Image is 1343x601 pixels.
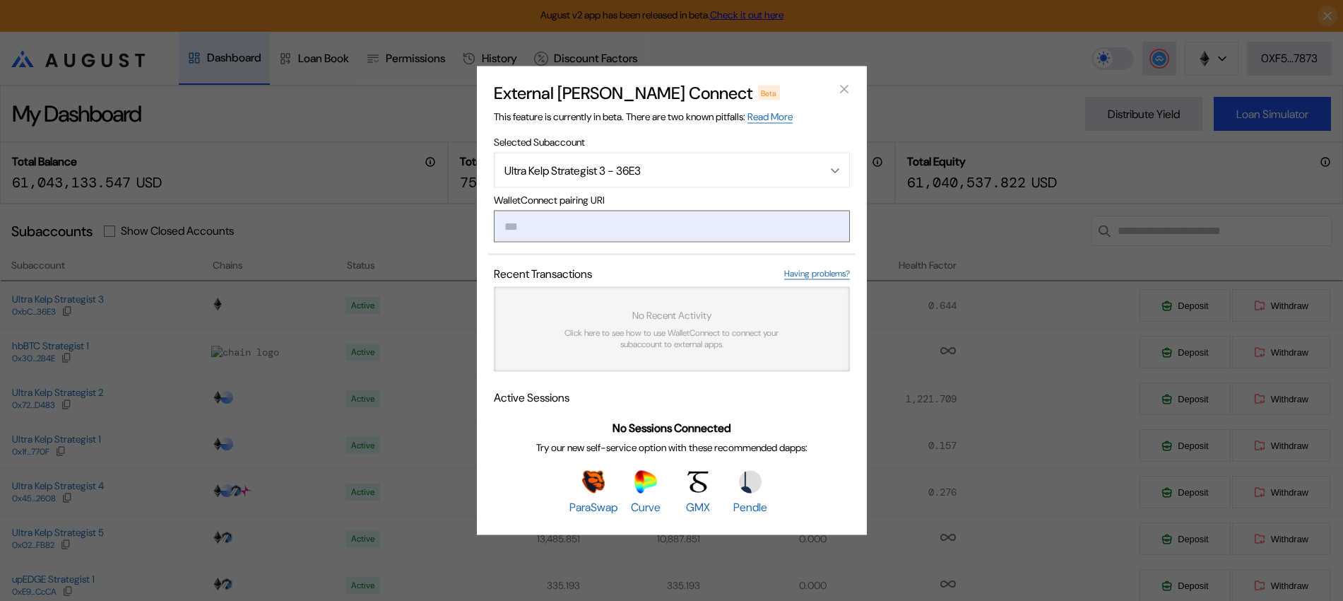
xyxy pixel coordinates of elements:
img: ParaSwap [582,470,605,493]
a: Read More [747,110,793,124]
span: WalletConnect pairing URI [494,194,850,206]
span: GMX [686,499,710,514]
a: ParaSwapParaSwap [569,470,617,514]
span: This feature is currently in beta. There are two known pitfalls: [494,110,793,124]
span: Click here to see how to use WalletConnect to connect your subaccount to external apps. [550,327,793,350]
span: No Sessions Connected [613,420,731,435]
a: PendlePendle [726,470,774,514]
span: Pendle [733,499,767,514]
span: No Recent Activity [632,309,711,322]
a: No Recent ActivityClick here to see how to use WalletConnect to connect your subaccount to extern... [494,287,850,372]
a: CurveCurve [622,470,670,514]
a: GMXGMX [674,470,722,514]
div: Beta [758,86,781,100]
div: Ultra Kelp Strategist 3 - 36E3 [504,163,803,177]
span: Selected Subaccount [494,136,850,148]
a: Having problems? [784,268,850,280]
img: Curve [634,470,657,493]
span: Try our new self-service option with these recommended dapps: [536,440,807,453]
button: Open menu [494,153,850,188]
img: GMX [687,470,709,493]
img: Pendle [739,470,762,493]
span: Curve [631,499,661,514]
h2: External [PERSON_NAME] Connect [494,82,752,104]
span: Active Sessions [494,390,569,405]
button: close modal [833,78,856,100]
span: ParaSwap [569,499,617,514]
span: Recent Transactions [494,267,592,281]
